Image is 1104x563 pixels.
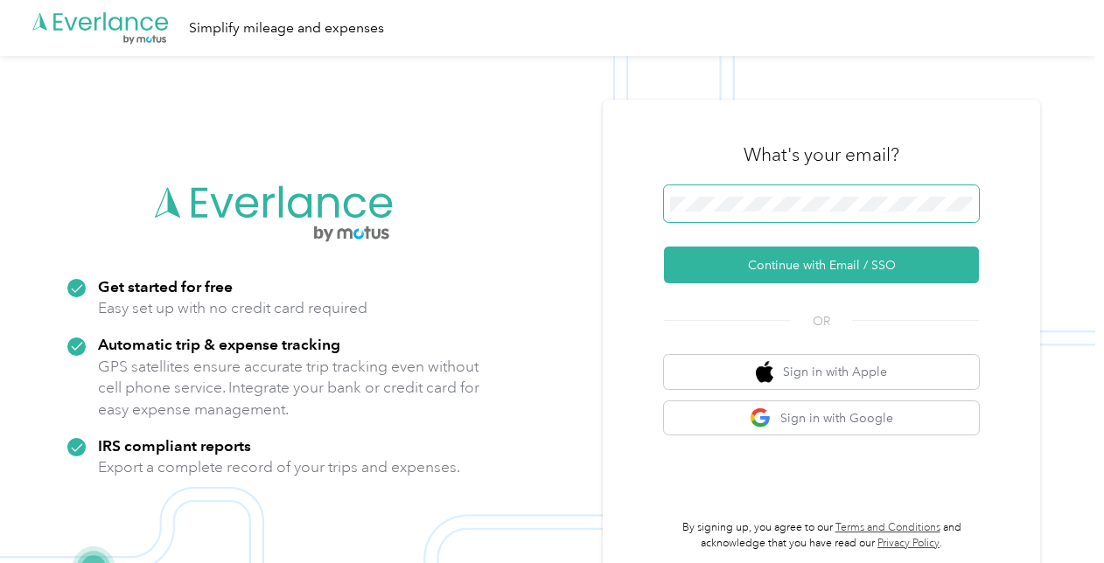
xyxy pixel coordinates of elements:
[98,277,233,295] strong: Get started for free
[791,312,852,330] span: OR
[877,537,940,550] a: Privacy Policy
[664,247,979,283] button: Continue with Email / SSO
[744,142,899,167] h3: What's your email?
[98,436,251,455] strong: IRS compliant reports
[756,361,773,383] img: apple logo
[98,335,340,353] strong: Automatic trip & expense tracking
[664,401,979,435] button: google logoSign in with Google
[189,17,384,39] div: Simplify mileage and expenses
[835,521,940,534] a: Terms and Conditions
[98,456,460,478] p: Export a complete record of your trips and expenses.
[98,297,367,319] p: Easy set up with no credit card required
[664,355,979,389] button: apple logoSign in with Apple
[750,407,772,429] img: google logo
[98,356,480,421] p: GPS satellites ensure accurate trip tracking even without cell phone service. Integrate your bank...
[664,520,979,551] p: By signing up, you agree to our and acknowledge that you have read our .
